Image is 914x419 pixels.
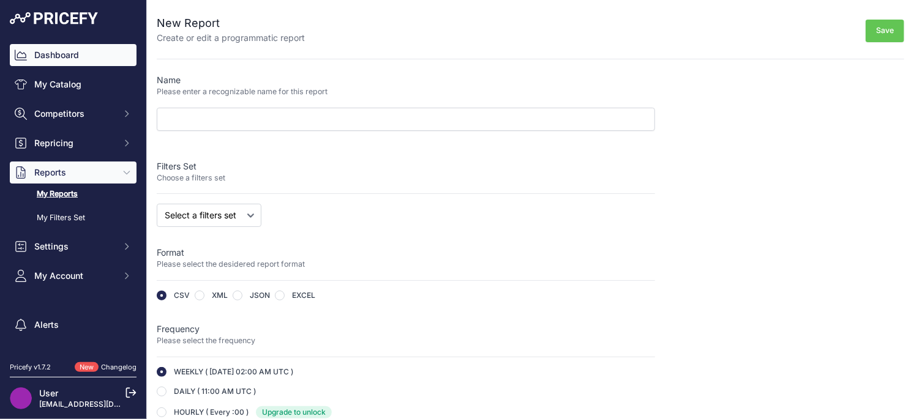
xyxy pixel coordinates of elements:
[39,399,167,409] a: [EMAIL_ADDRESS][DOMAIN_NAME]
[75,362,99,373] span: New
[10,103,137,125] button: Competitors
[10,265,137,287] button: My Account
[174,387,256,396] label: DAILY ( 11:00 AM UTC )
[10,73,137,95] a: My Catalog
[157,160,655,172] p: Filters Set
[34,137,114,149] span: Repricing
[34,166,114,179] span: Reports
[34,240,114,253] span: Settings
[10,184,137,205] a: My Reports
[10,132,137,154] button: Repricing
[10,161,137,184] button: Reports
[256,406,332,418] span: Upgrade to unlock
[101,363,137,371] a: Changelog
[10,207,137,229] a: My Filters Set
[157,74,655,86] p: Name
[157,172,655,184] p: Choose a filters set
[157,86,655,98] p: Please enter a recognizable name for this report
[866,20,904,42] button: Save
[34,270,114,282] span: My Account
[174,367,293,377] label: WEEKLY ( [DATE] 02:00 AM UTC )
[174,407,249,417] label: HOURLY ( Every :00 )
[292,291,315,300] label: EXCEL
[10,44,137,66] a: Dashboard
[34,108,114,120] span: Competitors
[157,32,305,44] p: Create or edit a programmatic report
[250,291,270,300] label: JSON
[10,314,137,336] a: Alerts
[10,362,51,373] div: Pricefy v1.7.2
[157,247,655,259] p: Format
[10,44,137,382] nav: Sidebar
[39,388,58,398] a: User
[212,291,228,300] label: XML
[157,259,655,270] p: Please select the desidered report format
[174,291,190,300] label: CSV
[157,335,655,347] p: Please select the frequency
[157,323,655,335] p: Frequency
[157,15,305,32] h2: New Report
[10,235,137,258] button: Settings
[10,12,98,24] img: Pricefy Logo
